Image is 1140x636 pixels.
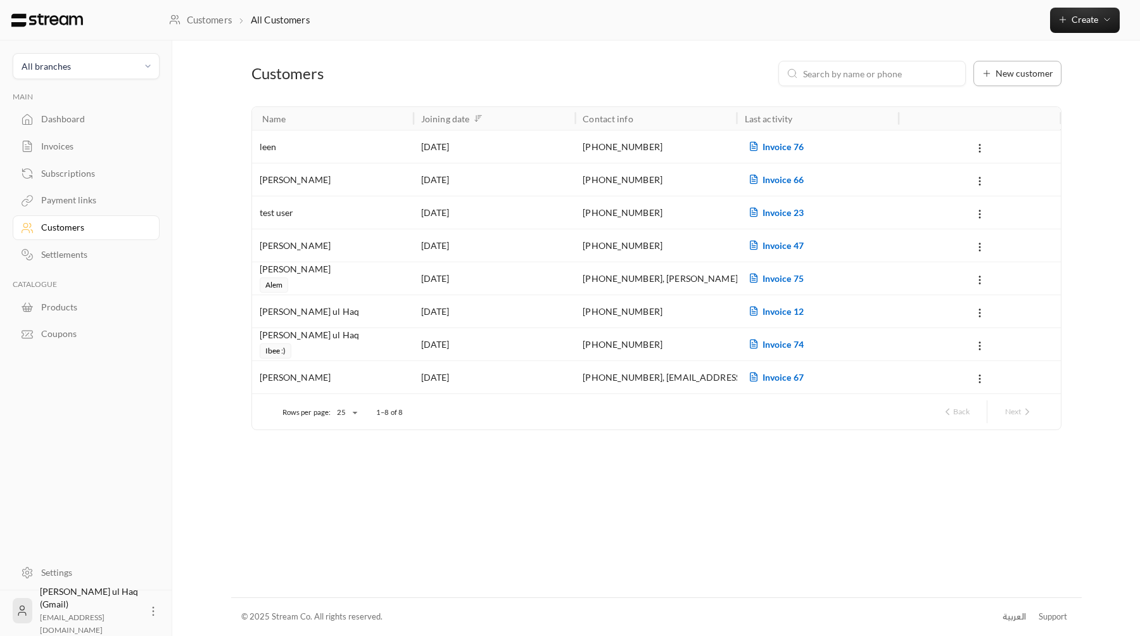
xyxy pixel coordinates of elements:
span: Invoice 12 [745,306,804,317]
p: All Customers [251,13,310,27]
div: العربية [1003,611,1026,623]
span: Invoice 66 [745,174,804,185]
div: Joining date [421,113,469,124]
span: Invoice 47 [745,240,804,251]
span: Invoice 74 [745,339,804,350]
div: Customers [251,63,513,84]
div: [DATE] [421,328,567,360]
button: All branches [13,53,160,79]
span: Create [1072,14,1098,25]
input: Search by name or phone [803,67,958,80]
a: Dashboard [13,107,160,132]
p: 1–8 of 8 [376,407,403,417]
div: Invoices [41,140,144,153]
div: 25 [331,405,361,421]
a: Invoices [13,134,160,159]
div: Payment links [41,194,144,207]
div: [PERSON_NAME] [260,229,406,262]
a: Support [1034,606,1071,628]
a: Customers [13,215,160,240]
span: Invoice 23 [745,207,804,218]
p: MAIN [13,92,160,102]
div: Last activity [745,113,793,124]
a: Settlements [13,243,160,267]
div: Coupons [41,328,144,340]
nav: breadcrumb [169,13,310,27]
a: Coupons [13,322,160,347]
div: [DATE] [421,262,567,295]
span: New customer [996,69,1053,78]
div: Customers [41,221,144,234]
div: [PHONE_NUMBER] [583,328,729,360]
img: Logo [10,13,84,27]
div: leen [260,130,406,163]
span: Ibee :) [260,343,292,359]
div: Name [262,113,286,124]
div: [DATE] [421,361,567,393]
div: [DATE] [421,229,567,262]
a: Customers [169,13,232,27]
div: [DATE] [421,130,567,163]
div: Contact info [583,113,633,124]
div: [DATE] [421,295,567,328]
div: [PHONE_NUMBER] [583,295,729,328]
a: Products [13,295,160,319]
div: [PHONE_NUMBER] [583,229,729,262]
div: Dashboard [41,113,144,125]
div: [PERSON_NAME] [260,163,406,196]
div: [PERSON_NAME] ul Haq (Gmail) [40,585,139,636]
div: [PERSON_NAME] [260,361,406,393]
div: [DATE] [421,196,567,229]
div: © 2025 Stream Co. All rights reserved. [241,611,383,623]
div: [PERSON_NAME] [260,262,406,276]
span: Invoice 76 [745,141,804,152]
div: [PHONE_NUMBER] , [PERSON_NAME][EMAIL_ADDRESS][DOMAIN_NAME] [583,262,729,295]
div: [PHONE_NUMBER] [583,163,729,196]
a: Subscriptions [13,161,160,186]
button: Create [1050,8,1120,33]
span: Invoice 75 [745,273,804,284]
span: Alem [260,277,289,293]
div: Subscriptions [41,167,144,180]
div: test user [260,196,406,229]
div: Settings [41,566,144,579]
div: [PHONE_NUMBER] [583,130,729,163]
div: All branches [22,60,71,73]
div: Products [41,301,144,314]
button: Sort [471,111,486,126]
p: Rows per page: [282,407,331,417]
p: CATALOGUE [13,279,160,289]
button: New customer [973,61,1061,86]
span: Invoice 67 [745,372,804,383]
div: [PERSON_NAME] ul Haq [260,328,406,342]
a: Payment links [13,188,160,213]
div: [PHONE_NUMBER] [583,196,729,229]
a: Settings [13,560,160,585]
div: Settlements [41,248,144,261]
div: [PHONE_NUMBER] , [EMAIL_ADDRESS][DOMAIN_NAME] [583,361,729,393]
div: [PERSON_NAME] ul Haq [260,295,406,328]
div: [DATE] [421,163,567,196]
span: [EMAIL_ADDRESS][DOMAIN_NAME] [40,613,104,635]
